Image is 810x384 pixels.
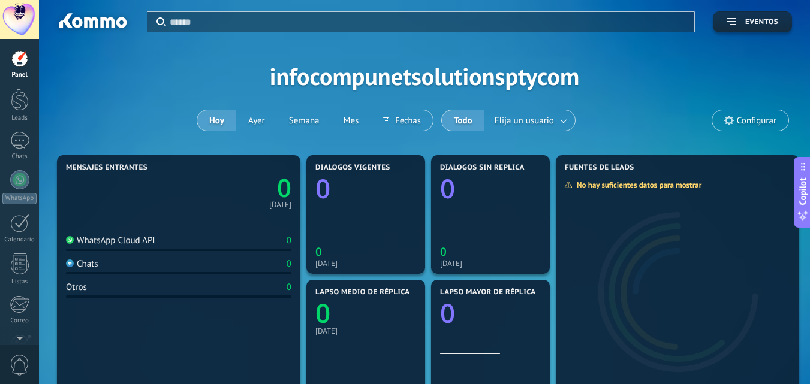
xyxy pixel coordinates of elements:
span: Diálogos sin réplica [440,164,525,172]
button: Fechas [371,110,432,131]
button: Elija un usuario [484,110,575,131]
span: Diálogos vigentes [315,164,390,172]
text: 0 [277,171,291,205]
button: Mes [332,110,371,131]
span: Elija un usuario [492,113,556,129]
button: Ayer [236,110,277,131]
div: WhatsApp [2,193,37,204]
div: WhatsApp Cloud API [66,235,155,246]
div: Listas [2,278,37,286]
span: Lapso mayor de réplica [440,288,535,297]
text: 0 [440,170,455,206]
text: 0 [315,170,330,206]
div: Otros [66,282,87,293]
div: 0 [287,235,291,246]
div: 0 [287,282,291,293]
div: Calendario [2,236,37,244]
div: No hay suficientes datos para mostrar [564,180,710,190]
a: 0 [179,171,291,205]
span: Lapso medio de réplica [315,288,410,297]
button: Eventos [713,11,792,32]
span: Configurar [737,116,776,126]
span: Mensajes entrantes [66,164,147,172]
div: [DATE] [269,202,291,208]
text: 0 [315,244,322,259]
text: 0 [440,295,455,331]
div: [DATE] [315,326,416,335]
text: 0 [315,295,330,331]
img: Chats [66,259,74,267]
button: Todo [442,110,484,131]
div: [DATE] [315,259,416,268]
span: Eventos [745,18,778,26]
text: 0 [440,244,447,259]
div: Chats [2,153,37,161]
span: Fuentes de leads [565,164,634,172]
div: Panel [2,71,37,79]
div: Leads [2,114,37,122]
div: Chats [66,258,98,270]
button: Semana [277,110,332,131]
button: Hoy [197,110,236,131]
div: [DATE] [440,259,541,268]
img: WhatsApp Cloud API [66,236,74,244]
div: 0 [287,258,291,270]
div: Correo [2,317,37,325]
span: Copilot [797,177,809,205]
